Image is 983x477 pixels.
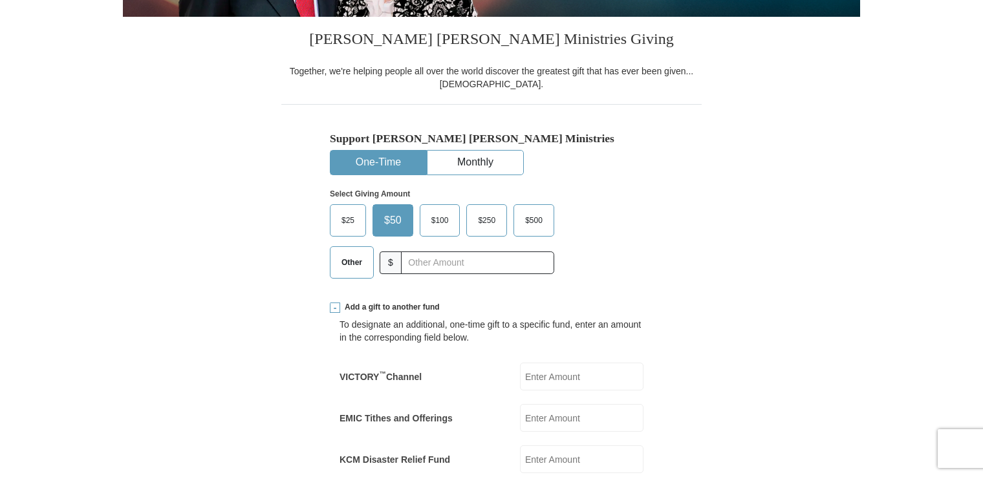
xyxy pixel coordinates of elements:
span: $250 [471,211,502,230]
label: EMIC Tithes and Offerings [340,412,453,425]
h5: Support [PERSON_NAME] [PERSON_NAME] Ministries [330,132,653,145]
strong: Select Giving Amount [330,189,410,198]
sup: ™ [379,370,386,377]
div: To designate an additional, one-time gift to a specific fund, enter an amount in the correspondin... [340,318,643,344]
span: $50 [378,211,408,230]
input: Enter Amount [520,445,643,473]
h3: [PERSON_NAME] [PERSON_NAME] Ministries Giving [281,17,702,65]
span: $ [380,251,402,274]
input: Other Amount [401,251,554,274]
span: Other [335,253,369,272]
button: One-Time [330,151,426,175]
button: Monthly [427,151,523,175]
span: $100 [425,211,455,230]
label: KCM Disaster Relief Fund [340,453,450,466]
span: $25 [335,211,361,230]
input: Enter Amount [520,404,643,432]
div: Together, we're helping people all over the world discover the greatest gift that has ever been g... [281,65,702,90]
input: Enter Amount [520,363,643,390]
span: Add a gift to another fund [340,302,440,313]
span: $500 [519,211,549,230]
label: VICTORY Channel [340,370,422,383]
